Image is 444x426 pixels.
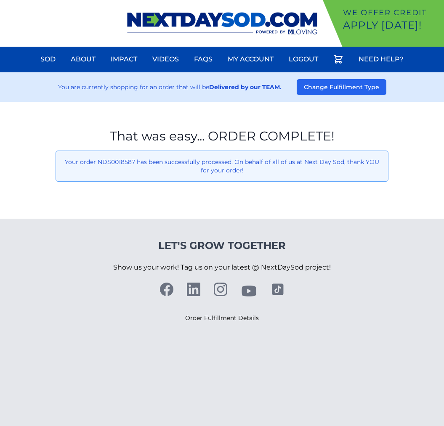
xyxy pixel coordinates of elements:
[209,83,282,91] strong: Delivered by our TEAM.
[185,314,259,322] a: Order Fulfillment Details
[56,129,388,144] h1: That was easy... ORDER COMPLETE!
[189,49,218,69] a: FAQs
[66,49,101,69] a: About
[343,19,441,32] p: Apply [DATE]!
[113,252,331,283] p: Show us your work! Tag us on your latest @ NextDaySod project!
[223,49,279,69] a: My Account
[343,7,441,19] p: We offer Credit
[284,49,323,69] a: Logout
[354,49,409,69] a: Need Help?
[113,239,331,252] h4: Let's Grow Together
[106,49,142,69] a: Impact
[63,158,381,175] p: Your order NDS0018587 has been successfully processed. On behalf of all of us at Next Day Sod, th...
[35,49,61,69] a: Sod
[297,79,386,95] button: Change Fulfillment Type
[147,49,184,69] a: Videos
